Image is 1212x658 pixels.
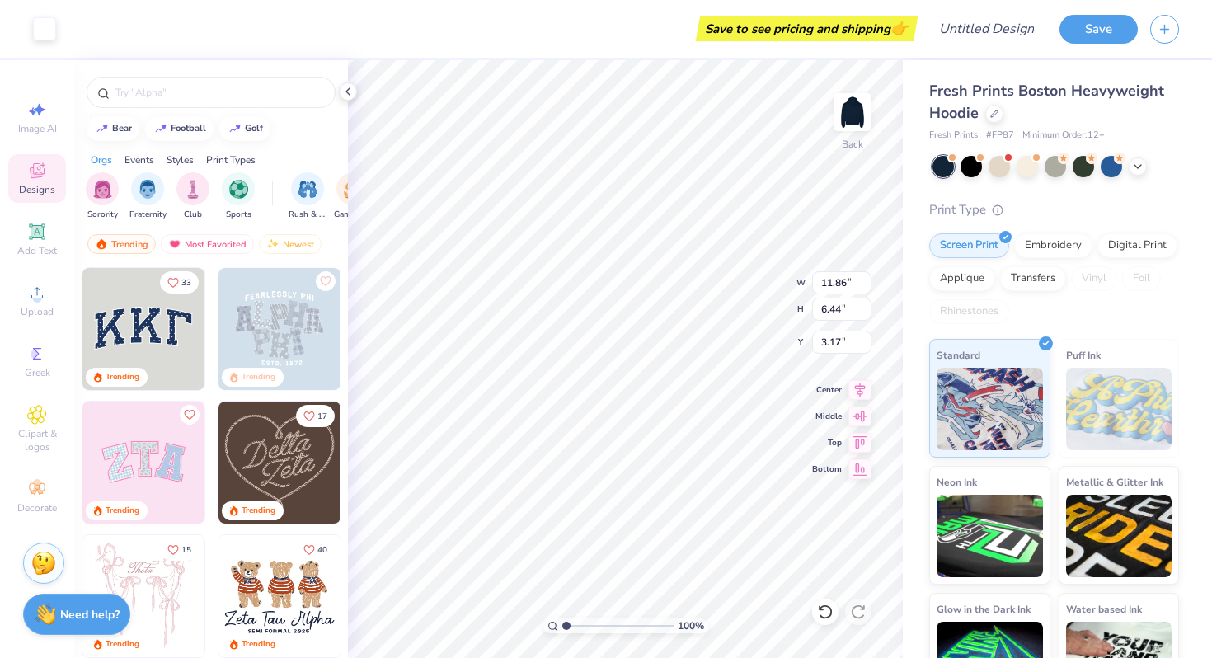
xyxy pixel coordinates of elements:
div: Newest [259,234,322,254]
button: Like [296,538,335,561]
div: Trending [242,638,275,651]
div: filter for Fraternity [129,172,167,221]
span: Club [184,209,202,221]
span: Sports [226,209,251,221]
span: 100 % [678,618,704,633]
span: 40 [317,546,327,554]
div: Print Types [206,153,256,167]
div: football [171,124,206,133]
span: Add Text [17,244,57,257]
div: Foil [1122,266,1161,291]
div: Trending [242,371,275,383]
img: Rush & Bid Image [298,180,317,199]
img: Puff Ink [1066,368,1172,450]
span: # FP87 [986,129,1014,143]
div: Save to see pricing and shipping [700,16,914,41]
img: edfb13fc-0e43-44eb-bea2-bf7fc0dd67f9 [204,268,326,390]
span: Upload [21,305,54,318]
span: 17 [317,412,327,421]
span: Fresh Prints [929,129,978,143]
img: a3be6b59-b000-4a72-aad0-0c575b892a6b [218,535,341,657]
span: Image AI [18,122,57,135]
img: Sorority Image [93,180,112,199]
img: trend_line.gif [96,124,109,134]
img: d12a98c7-f0f7-4345-bf3a-b9f1b718b86e [204,535,326,657]
span: Center [812,384,842,396]
div: Digital Print [1097,233,1177,258]
button: Like [296,405,335,427]
span: 15 [181,546,191,554]
img: Game Day Image [344,180,363,199]
div: golf [245,124,263,133]
span: Bottom [812,463,842,475]
img: 9980f5e8-e6a1-4b4a-8839-2b0e9349023c [82,402,204,524]
span: Glow in the Dark Ink [937,600,1031,618]
img: most_fav.gif [168,238,181,250]
span: Metallic & Glitter Ink [1066,473,1163,491]
img: 83dda5b0-2158-48ca-832c-f6b4ef4c4536 [82,535,204,657]
img: Newest.gif [266,238,280,250]
span: Rush & Bid [289,209,326,221]
span: Middle [812,411,842,422]
img: trend_line.gif [228,124,242,134]
span: Sorority [87,209,118,221]
button: filter button [176,172,209,221]
div: Screen Print [929,233,1009,258]
span: Decorate [17,501,57,515]
button: filter button [334,172,372,221]
button: Like [316,271,336,291]
img: d12c9beb-9502-45c7-ae94-40b97fdd6040 [340,535,462,657]
img: 5ee11766-d822-42f5-ad4e-763472bf8dcf [204,402,326,524]
div: Events [124,153,154,167]
div: Rhinestones [929,299,1009,324]
div: Transfers [1000,266,1066,291]
input: Try "Alpha" [114,84,325,101]
span: Designs [19,183,55,196]
div: filter for Game Day [334,172,372,221]
img: Fraternity Image [139,180,157,199]
button: football [145,116,214,141]
button: filter button [86,172,119,221]
div: filter for Sorority [86,172,119,221]
button: Like [160,271,199,294]
img: ead2b24a-117b-4488-9b34-c08fd5176a7b [340,402,462,524]
div: Vinyl [1071,266,1117,291]
span: Top [812,437,842,449]
span: Neon Ink [937,473,977,491]
button: Like [180,405,200,425]
strong: Need help? [60,607,120,623]
div: Print Type [929,200,1179,219]
div: filter for Sports [222,172,255,221]
span: 👉 [890,18,909,38]
img: 3b9aba4f-e317-4aa7-a679-c95a879539bd [82,268,204,390]
div: Applique [929,266,995,291]
div: filter for Rush & Bid [289,172,326,221]
div: Back [842,137,863,152]
div: Embroidery [1014,233,1092,258]
button: Like [160,538,199,561]
img: Back [836,96,869,129]
button: filter button [289,172,326,221]
button: bear [87,116,139,141]
div: Trending [106,638,139,651]
img: Standard [937,368,1043,450]
img: Club Image [184,180,202,199]
div: Most Favorited [161,234,254,254]
img: Sports Image [229,180,248,199]
img: a3f22b06-4ee5-423c-930f-667ff9442f68 [340,268,462,390]
span: Water based Ink [1066,600,1142,618]
img: trend_line.gif [154,124,167,134]
img: trending.gif [95,238,108,250]
div: Trending [106,371,139,383]
button: golf [219,116,270,141]
button: Save [1059,15,1138,44]
div: Orgs [91,153,112,167]
span: Fraternity [129,209,167,221]
img: Neon Ink [937,495,1043,577]
div: Trending [87,234,156,254]
span: Minimum Order: 12 + [1022,129,1105,143]
div: filter for Club [176,172,209,221]
div: Trending [106,505,139,517]
input: Untitled Design [926,12,1047,45]
span: Puff Ink [1066,346,1101,364]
